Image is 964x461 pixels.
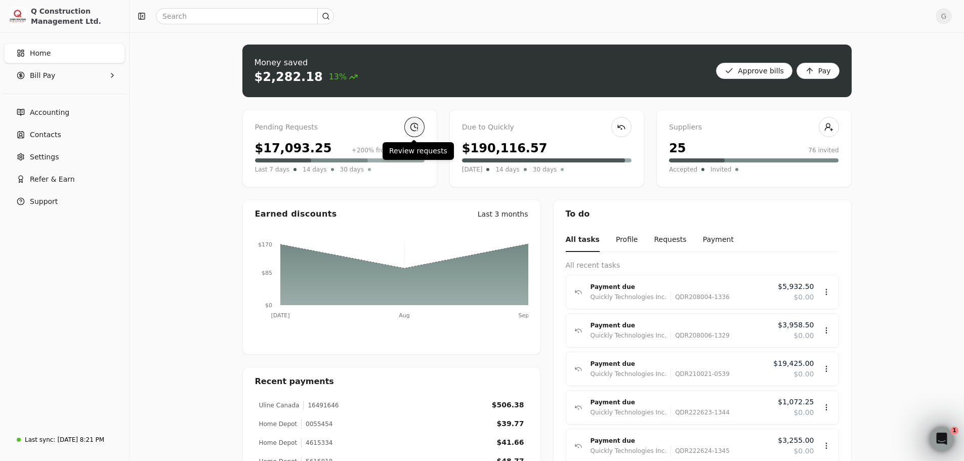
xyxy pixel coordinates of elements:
span: Last 7 days [255,164,290,175]
div: +200% from last month [352,146,425,155]
span: $19,425.00 [773,358,814,369]
p: Review requests [389,146,447,156]
iframe: Intercom live chat [930,427,954,451]
div: $2,282.18 [255,69,323,85]
div: All recent tasks [566,260,839,271]
tspan: $170 [258,241,272,248]
button: G [936,8,952,24]
div: Quickly Technologies Inc. [591,407,667,417]
span: Invited [710,164,731,175]
span: $0.00 [793,369,814,380]
span: $0.00 [793,446,814,456]
div: Due to Quickly [462,122,632,133]
div: Q Construction Management Ltd. [31,6,120,26]
div: 25 [669,139,686,157]
div: Home Depot [259,420,298,429]
span: $5,932.50 [778,281,814,292]
div: Quickly Technologies Inc. [591,292,667,302]
div: QDR208004-1336 [670,292,730,302]
button: Support [4,191,125,212]
span: 14 days [303,164,326,175]
div: Last sync: [25,435,55,444]
button: Bill Pay [4,65,125,86]
div: Earned discounts [255,208,337,220]
tspan: $0 [265,302,272,309]
a: Last sync:[DATE] 8:21 PM [4,431,125,449]
span: Bill Pay [30,70,55,81]
a: Home [4,43,125,63]
span: Refer & Earn [30,174,75,185]
div: Payment due [591,320,770,330]
a: Accounting [4,102,125,122]
div: 4615334 [301,438,332,447]
div: Last 3 months [478,209,528,220]
div: To do [554,200,851,228]
div: Quickly Technologies Inc. [591,369,667,379]
div: $39.77 [496,418,524,429]
span: 1 [950,427,958,435]
a: Settings [4,147,125,167]
tspan: [DATE] [271,312,289,319]
div: Quickly Technologies Inc. [591,446,667,456]
div: $190,116.57 [462,139,548,157]
div: [DATE] 8:21 PM [57,435,104,444]
div: QDR208006-1329 [670,330,730,341]
button: Requests [654,228,686,252]
div: 0055454 [301,420,332,429]
button: All tasks [566,228,600,252]
div: Suppliers [669,122,839,133]
div: QDR210021-0539 [670,369,730,379]
tspan: Aug [399,312,409,319]
span: $0.00 [793,330,814,341]
div: $506.38 [492,400,524,410]
div: QDR222623-1344 [670,407,730,417]
input: Search [156,8,334,24]
button: Profile [616,228,638,252]
span: Settings [30,152,59,162]
div: Recent payments [243,367,540,396]
span: $0.00 [793,292,814,303]
div: $41.66 [496,437,524,448]
div: Payment due [591,359,766,369]
div: Money saved [255,57,358,69]
span: Support [30,196,58,207]
span: Accounting [30,107,69,118]
div: Pending Requests [255,122,425,133]
span: 14 days [495,164,519,175]
span: $3,255.00 [778,435,814,446]
span: $0.00 [793,407,814,418]
span: 13% [329,71,358,83]
div: Home Depot [259,438,298,447]
span: $1,072.25 [778,397,814,407]
div: 16491646 [303,401,339,410]
div: $17,093.25 [255,139,332,157]
button: Payment [703,228,734,252]
div: Payment due [591,436,770,446]
div: 76 invited [808,146,839,155]
img: 3171ca1f-602b-4dfe-91f0-0ace091e1481.jpeg [9,7,27,25]
div: Quickly Technologies Inc. [591,330,667,341]
tspan: $85 [262,270,272,276]
div: Uline Canada [259,401,300,410]
a: Contacts [4,124,125,145]
span: $3,958.50 [778,320,814,330]
span: Accepted [669,164,697,175]
button: Pay [797,63,840,79]
tspan: Sep [518,312,529,319]
button: Approve bills [716,63,792,79]
span: Home [30,48,51,59]
div: Payment due [591,397,770,407]
div: QDR222624-1345 [670,446,730,456]
span: Contacts [30,130,61,140]
div: Payment due [591,282,770,292]
span: [DATE] [462,164,483,175]
button: Refer & Earn [4,169,125,189]
span: 30 days [533,164,557,175]
span: 30 days [340,164,364,175]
